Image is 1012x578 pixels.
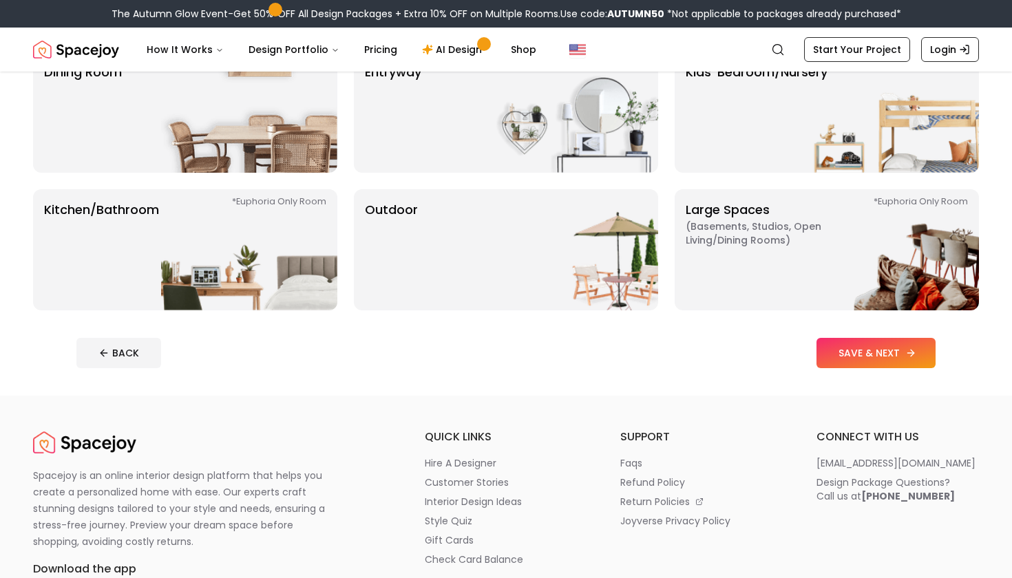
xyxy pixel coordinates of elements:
[816,429,979,445] h6: connect with us
[686,220,858,247] span: ( Basements, Studios, Open living/dining rooms )
[425,456,496,470] p: hire a designer
[425,514,472,528] p: style quiz
[620,475,783,489] a: refund policy
[816,456,979,470] a: [EMAIL_ADDRESS][DOMAIN_NAME]
[425,456,587,470] a: hire a designer
[411,36,497,63] a: AI Design
[803,52,979,173] img: Kids' Bedroom/Nursery
[500,36,547,63] a: Shop
[238,36,350,63] button: Design Portfolio
[620,495,783,509] a: return policies
[425,495,522,509] p: interior design ideas
[425,495,587,509] a: interior design ideas
[33,429,136,456] img: Spacejoy Logo
[136,36,235,63] button: How It Works
[33,467,341,550] p: Spacejoy is an online interior design platform that helps you create a personalized home with eas...
[425,514,587,528] a: style quiz
[620,456,783,470] a: faqs
[365,63,421,162] p: entryway
[425,533,474,547] p: gift cards
[425,553,587,566] a: check card balance
[365,200,418,299] p: Outdoor
[816,475,979,503] a: Design Package Questions?Call us at[PHONE_NUMBER]
[112,7,901,21] div: The Autumn Glow Event-Get 50% OFF All Design Packages + Extra 10% OFF on Multiple Rooms.
[816,456,976,470] p: [EMAIL_ADDRESS][DOMAIN_NAME]
[686,200,858,299] p: Large Spaces
[816,338,936,368] button: SAVE & NEXT
[803,189,979,310] img: Large Spaces *Euphoria Only
[161,52,337,173] img: Dining Room
[620,495,690,509] p: return policies
[33,36,119,63] img: Spacejoy Logo
[482,52,658,173] img: entryway
[686,63,827,162] p: Kids' Bedroom/Nursery
[560,7,664,21] span: Use code:
[620,456,642,470] p: faqs
[136,36,547,63] nav: Main
[482,189,658,310] img: Outdoor
[861,489,955,503] b: [PHONE_NUMBER]
[33,429,136,456] a: Spacejoy
[44,200,159,299] p: Kitchen/Bathroom
[620,514,783,528] a: joyverse privacy policy
[804,37,910,62] a: Start Your Project
[607,7,664,21] b: AUTUMN50
[620,514,730,528] p: joyverse privacy policy
[161,189,337,310] img: Kitchen/Bathroom *Euphoria Only
[425,475,587,489] a: customer stories
[44,63,122,162] p: Dining Room
[816,475,955,503] div: Design Package Questions? Call us at
[33,36,119,63] a: Spacejoy
[76,338,161,368] button: BACK
[33,561,392,577] h6: Download the app
[620,475,685,489] p: refund policy
[425,533,587,547] a: gift cards
[425,429,587,445] h6: quick links
[620,429,783,445] h6: support
[353,36,408,63] a: Pricing
[425,475,509,489] p: customer stories
[569,41,586,58] img: United States
[425,553,523,566] p: check card balance
[921,37,979,62] a: Login
[33,28,979,72] nav: Global
[664,7,901,21] span: *Not applicable to packages already purchased*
